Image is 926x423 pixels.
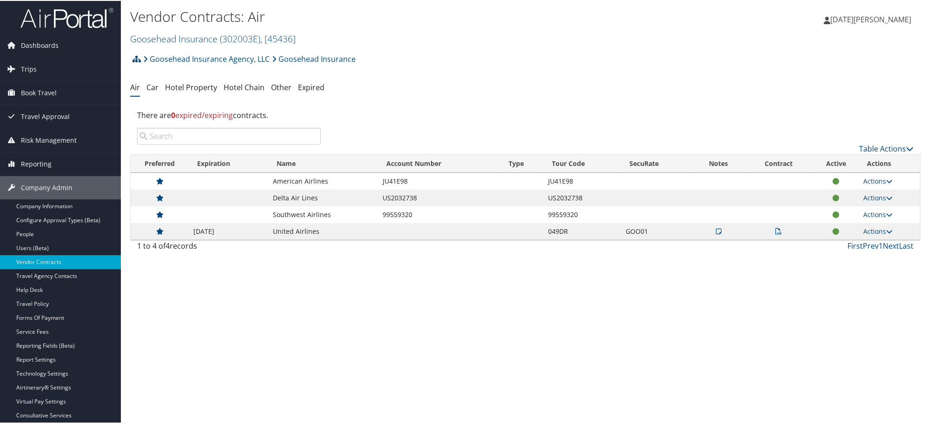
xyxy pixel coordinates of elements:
[165,81,217,92] a: Hotel Property
[21,33,59,56] span: Dashboards
[272,49,356,67] a: Goosehead Insurance
[146,81,159,92] a: Car
[20,6,113,28] img: airportal-logo.png
[268,154,378,172] th: Name: activate to sort column ascending
[268,172,378,189] td: American Airlines
[130,6,657,26] h1: Vendor Contracts: Air
[171,109,233,119] span: expired/expiring
[830,13,911,24] span: [DATE][PERSON_NAME]
[271,81,291,92] a: Other
[744,154,814,172] th: Contract: activate to sort column descending
[220,32,260,44] span: ( 302003E )
[268,222,378,239] td: United Airlines
[21,152,52,175] span: Reporting
[378,154,500,172] th: Account Number: activate to sort column ascending
[543,154,621,172] th: Tour Code: activate to sort column ascending
[378,205,500,222] td: 99559320
[543,189,621,205] td: US2032738
[899,240,913,250] a: Last
[621,222,693,239] td: GOO01
[863,226,893,235] a: Actions
[137,127,321,144] input: Search
[863,240,879,250] a: Prev
[224,81,265,92] a: Hotel Chain
[189,222,268,239] td: [DATE]
[879,240,883,250] a: 1
[268,205,378,222] td: Southwest Airlines
[268,189,378,205] td: Delta Air Lines
[883,240,899,250] a: Next
[863,176,893,185] a: Actions
[859,154,920,172] th: Actions
[621,154,693,172] th: SecuRate: activate to sort column ascending
[500,154,543,172] th: Type: activate to sort column ascending
[130,102,920,127] div: There are contracts.
[189,154,268,172] th: Expiration: activate to sort column ascending
[171,109,175,119] strong: 0
[21,57,37,80] span: Trips
[260,32,296,44] span: , [ 45436 ]
[143,49,270,67] a: Goosehead Insurance Agency, LLC
[130,81,140,92] a: Air
[21,128,77,151] span: Risk Management
[165,240,170,250] span: 4
[813,154,859,172] th: Active: activate to sort column ascending
[137,239,321,255] div: 1 to 4 of records
[859,143,913,153] a: Table Actions
[847,240,863,250] a: First
[543,172,621,189] td: JU41E98
[378,189,500,205] td: US2032738
[130,32,296,44] a: Goosehead Insurance
[543,205,621,222] td: 99559320
[378,172,500,189] td: JU41E98
[21,175,73,198] span: Company Admin
[824,5,920,33] a: [DATE][PERSON_NAME]
[543,222,621,239] td: 049DR
[21,104,70,127] span: Travel Approval
[694,154,744,172] th: Notes: activate to sort column ascending
[131,154,189,172] th: Preferred: activate to sort column ascending
[863,209,893,218] a: Actions
[21,80,57,104] span: Book Travel
[298,81,324,92] a: Expired
[863,192,893,201] a: Actions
